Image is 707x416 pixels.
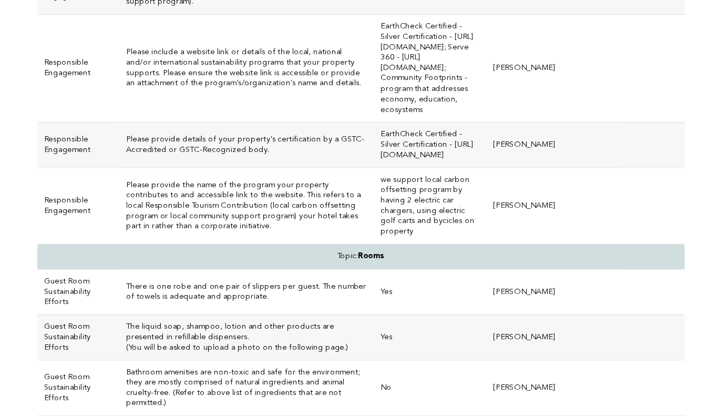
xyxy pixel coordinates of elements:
[468,281,538,323] td: [PERSON_NAME]
[57,323,132,364] td: Guest Room Sustainability Efforts
[468,364,538,415] td: [PERSON_NAME]
[365,281,468,323] td: Yes
[139,158,360,177] h3: Please provide details of your property's certification by a GSTC-Accredited or GSTC-Recognized b...
[139,293,360,312] h3: There is one robe and one pair of slippers per guest. The number of towels is adequate and approp...
[468,323,538,364] td: [PERSON_NAME]
[139,349,360,358] p: (You will be asked to upload a photo on the following page.)
[139,200,360,247] h3: Please provide the name of the program your property contributes to and accessible link to the we...
[139,78,360,116] h3: Please include a website link or details of the local, national and/or international sustainabili...
[468,188,538,258] td: [PERSON_NAME]
[365,48,468,147] td: EarthCheck Certified - Silver Certification - [URL][DOMAIN_NAME]; Serve 360 - [URL][DOMAIN_NAME];...
[351,266,375,273] strong: Rooms
[365,188,468,258] td: we support local carbon offsetting program by having 2 electric car chargers, using electric golf...
[57,188,132,258] td: Responsible Engagement
[57,147,132,188] td: Responsible Engagement
[57,48,132,147] td: Responsible Engagement
[139,371,360,409] h3: Bathroom amenities are non-toxic and safe for the environment; they are mostly comprised of natur...
[365,147,468,188] td: EarthCheck Certified - Silver Certification - [URL][DOMAIN_NAME]
[468,48,538,147] td: [PERSON_NAME]
[139,330,360,349] h3: The liquid soap, shampoo, lotion and other products are presented in refillable dispensers.
[57,281,132,323] td: Guest Room Sustainability Efforts
[365,364,468,415] td: No
[57,259,650,281] td: Topic:
[365,323,468,364] td: Yes
[468,147,538,188] td: [PERSON_NAME]
[57,364,132,415] td: Guest Room Sustainability Efforts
